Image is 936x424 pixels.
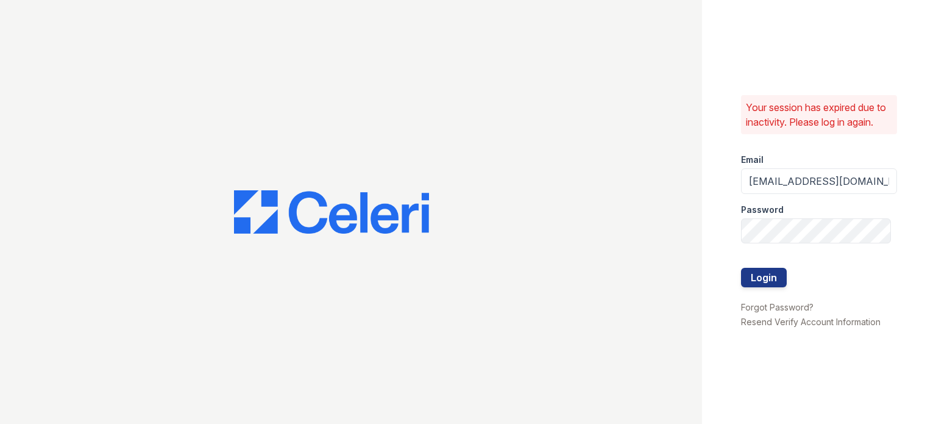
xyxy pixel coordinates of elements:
p: Your session has expired due to inactivity. Please log in again. [746,100,892,129]
label: Password [741,204,784,216]
button: Login [741,268,787,287]
img: CE_Logo_Blue-a8612792a0a2168367f1c8372b55b34899dd931a85d93a1a3d3e32e68fde9ad4.png [234,190,429,234]
a: Resend Verify Account Information [741,317,881,327]
label: Email [741,154,764,166]
a: Forgot Password? [741,302,814,312]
